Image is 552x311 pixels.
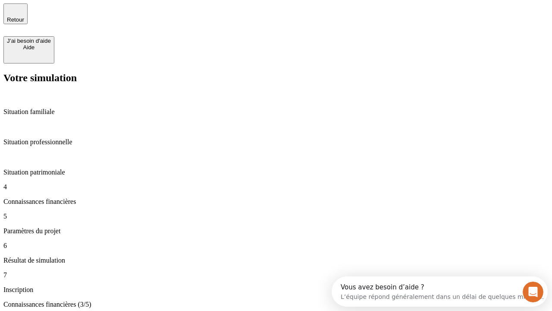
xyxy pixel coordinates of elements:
div: Ouvrir le Messenger Intercom [3,3,238,27]
div: L’équipe répond généralement dans un délai de quelques minutes. [9,14,212,23]
p: Inscription [3,286,549,294]
button: J’ai besoin d'aideAide [3,36,54,63]
p: Connaissances financières [3,198,549,206]
p: Connaissances financières (3/5) [3,301,549,308]
p: Situation familiale [3,108,549,116]
button: Retour [3,3,28,24]
p: Situation patrimoniale [3,168,549,176]
p: 5 [3,213,549,220]
span: Retour [7,16,24,23]
div: J’ai besoin d'aide [7,38,51,44]
p: 6 [3,242,549,250]
div: Aide [7,44,51,51]
p: 4 [3,183,549,191]
iframe: Intercom live chat discovery launcher [332,276,548,307]
p: Paramètres du projet [3,227,549,235]
iframe: Intercom live chat [523,282,543,302]
div: Vous avez besoin d’aide ? [9,7,212,14]
h2: Votre simulation [3,72,549,84]
p: Résultat de simulation [3,257,549,264]
p: Situation professionnelle [3,138,549,146]
p: 7 [3,271,549,279]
